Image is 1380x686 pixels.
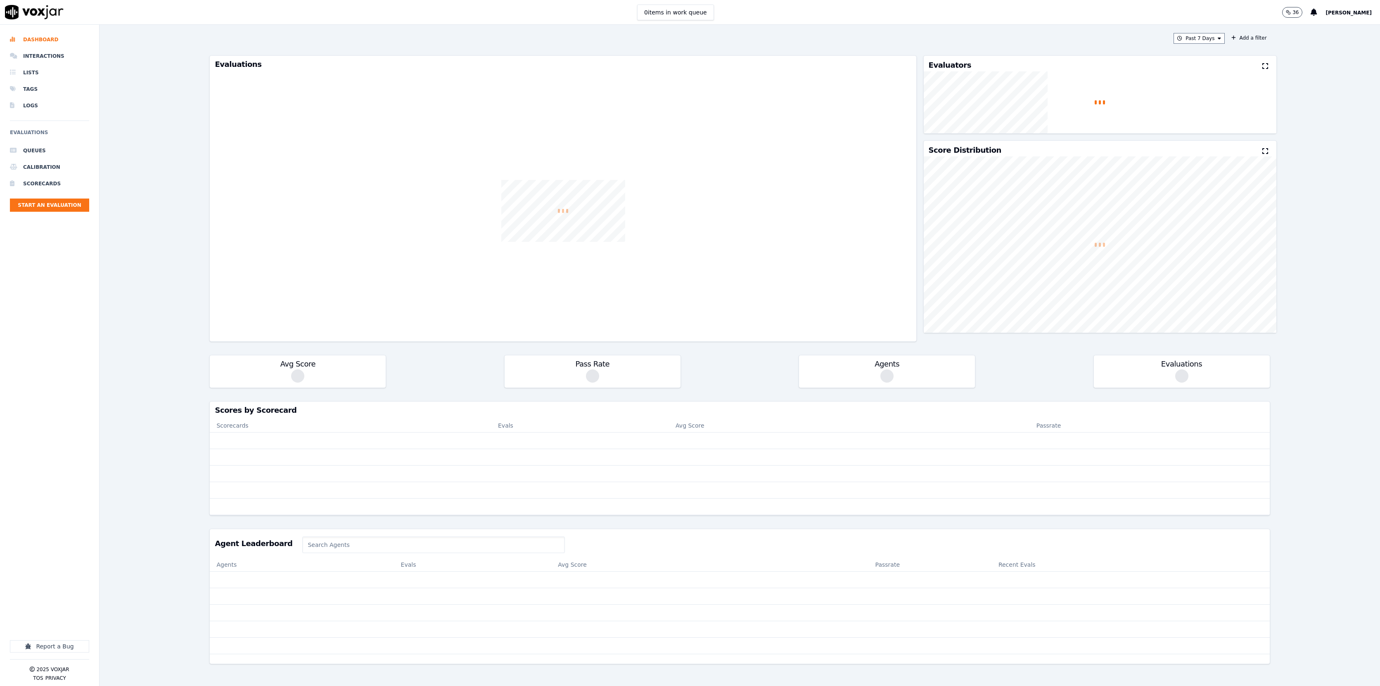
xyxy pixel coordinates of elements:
[551,558,783,571] th: Avg Score
[1292,9,1299,16] p: 36
[10,175,89,192] a: Scorecards
[1174,33,1225,44] button: Past 7 Days
[215,360,381,368] h3: Avg Score
[10,97,89,114] a: Logs
[215,540,292,547] h3: Agent Leaderboard
[10,142,89,159] a: Queues
[210,419,491,432] th: Scorecards
[45,675,66,681] button: Privacy
[804,360,970,368] h3: Agents
[669,419,931,432] th: Avg Score
[783,558,992,571] th: Passrate
[10,128,89,142] h6: Evaluations
[1325,7,1380,17] button: [PERSON_NAME]
[5,5,64,19] img: voxjar logo
[929,62,971,69] h3: Evaluators
[10,48,89,64] a: Interactions
[992,558,1270,571] th: Recent Evals
[1099,360,1265,368] h3: Evaluations
[10,81,89,97] a: Tags
[10,159,89,175] a: Calibration
[1282,7,1311,18] button: 36
[510,360,676,368] h3: Pass Rate
[210,558,394,571] th: Agents
[33,675,43,681] button: TOS
[36,666,69,673] p: 2025 Voxjar
[302,537,565,553] input: Search Agents
[215,61,911,68] h3: Evaluations
[1228,33,1270,43] button: Add a filter
[929,147,1001,154] h3: Score Distribution
[1282,7,1302,18] button: 36
[10,31,89,48] a: Dashboard
[637,5,714,20] button: 0items in work queue
[491,419,669,432] th: Evals
[10,640,89,653] button: Report a Bug
[10,199,89,212] button: Start an Evaluation
[1325,10,1372,16] span: [PERSON_NAME]
[215,407,1264,414] h3: Scores by Scorecard
[931,419,1167,432] th: Passrate
[10,64,89,81] a: Lists
[394,558,552,571] th: Evals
